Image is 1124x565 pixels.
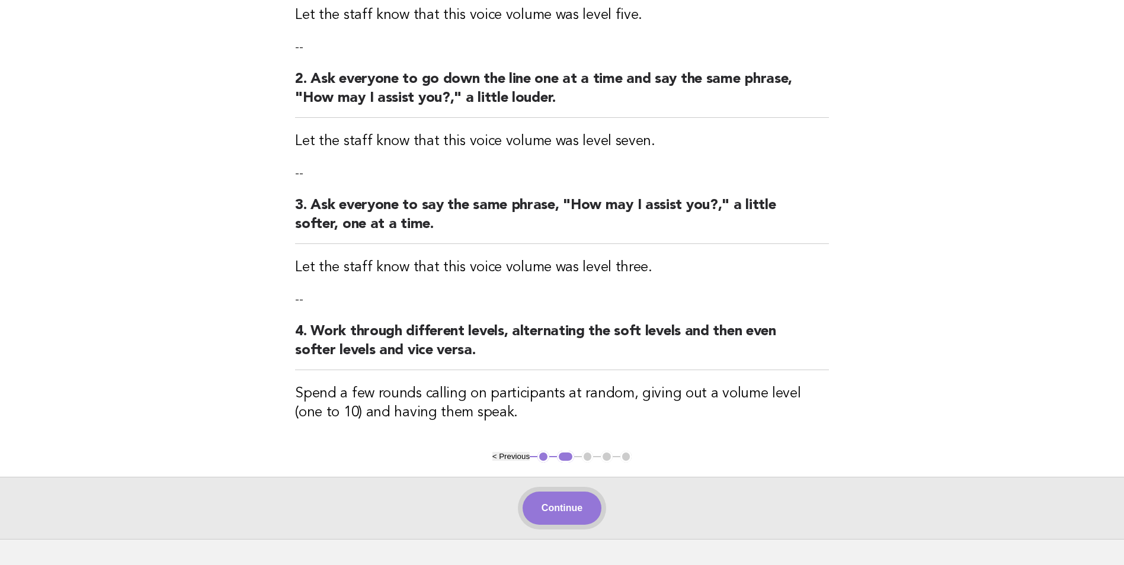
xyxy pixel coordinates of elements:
[295,132,829,151] h3: Let the staff know that this voice volume was level seven.
[295,39,829,56] p: --
[295,6,829,25] h3: Let the staff know that this voice volume was level five.
[295,384,829,422] h3: Spend a few rounds calling on participants at random, giving out a volume level (one to 10) and h...
[537,451,549,463] button: 1
[295,70,829,118] h2: 2. Ask everyone to go down the line one at a time and say the same phrase, "How may I assist you?...
[295,258,829,277] h3: Let the staff know that this voice volume was level three.
[492,452,530,461] button: < Previous
[295,291,829,308] p: --
[295,165,829,182] p: --
[523,492,601,525] button: Continue
[557,451,574,463] button: 2
[295,196,829,244] h2: 3. Ask everyone to say the same phrase, "How may I assist you?," a little softer, one at a time.
[295,322,829,370] h2: 4. Work through different levels, alternating the soft levels and then even softer levels and vic...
